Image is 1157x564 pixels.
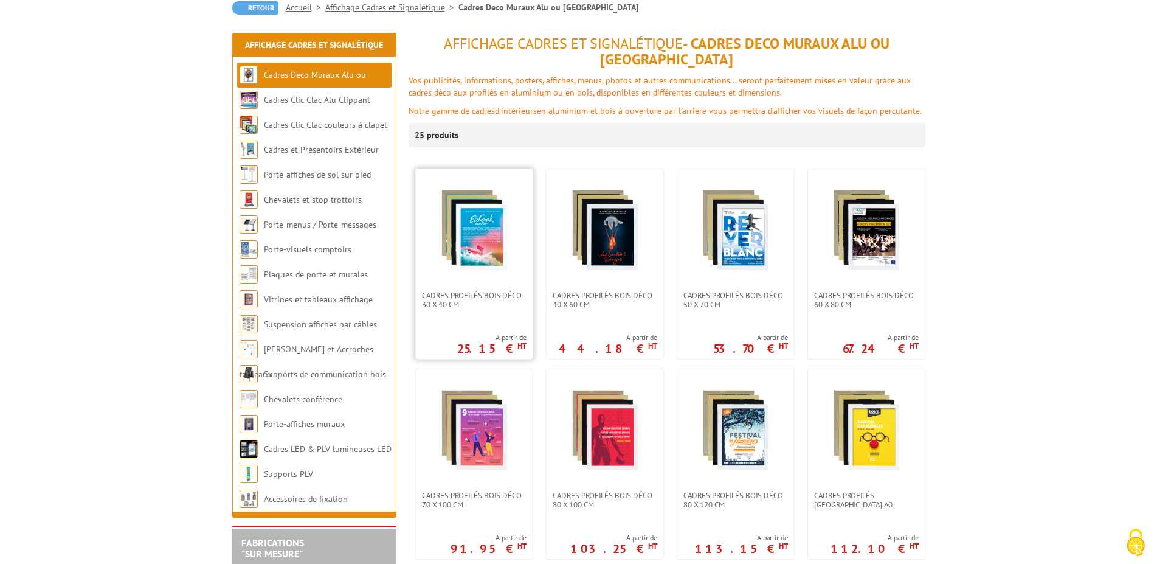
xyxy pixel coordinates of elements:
[264,244,351,255] a: Porte-visuels comptoirs
[264,493,348,504] a: Accessoires de fixation
[264,294,373,305] a: Vitrines et tableaux affichage
[241,537,304,560] a: FABRICATIONS"Sur Mesure"
[264,369,386,380] a: Supports de communication bois
[422,291,527,309] span: Cadres Profilés Bois Déco 30 x 40 cm
[409,75,911,98] font: Vos publicités, informations, posters, affiches, menus, photos et autres communications... seront...
[264,219,376,230] a: Porte-menus / Porte-messages
[264,468,313,479] a: Supports PLV
[264,419,345,430] a: Porte-affiches muraux
[240,165,258,184] img: Porte-affiches de sol sur pied
[432,388,517,473] img: Cadres Profilés Bois Déco 70 x 100 cm
[648,341,657,351] sup: HT
[695,545,788,552] p: 113.15 €
[457,345,527,352] p: 25.15 €
[240,390,258,408] img: Chevalets conférence
[451,545,527,552] p: 91.95 €
[517,541,527,551] sup: HT
[910,541,919,551] sup: HT
[1121,527,1151,558] img: Cookies (fenêtre modale)
[648,541,657,551] sup: HT
[562,187,648,273] img: Cadres Profilés Bois Déco 40 x 60 cm
[240,340,258,358] img: Cimaises et Accroches tableaux
[808,291,925,309] a: Cadres Profilés Bois Déco 60 x 80 cm
[240,415,258,433] img: Porte-affiches muraux
[240,141,258,159] img: Cadres et Présentoirs Extérieur
[1114,523,1157,564] button: Cookies (fenêtre modale)
[693,187,778,273] img: Cadres Profilés Bois Déco 50 x 70 cm
[457,333,527,343] span: A partir de
[547,291,663,309] a: Cadres Profilés Bois Déco 40 x 60 cm
[495,105,537,116] font: d'intérieurs
[559,345,657,352] p: 44.18 €
[831,545,919,552] p: 112.10 €
[240,69,366,105] a: Cadres Deco Muraux Alu ou [GEOGRAPHIC_DATA]
[553,291,657,309] span: Cadres Profilés Bois Déco 40 x 60 cm
[240,440,258,458] img: Cadres LED & PLV lumineuses LED
[240,66,258,84] img: Cadres Deco Muraux Alu ou Bois
[831,533,919,543] span: A partir de
[264,394,342,405] a: Chevalets conférence
[814,491,919,509] span: Cadres Profilés [GEOGRAPHIC_DATA] A0
[562,388,648,473] img: Cadres Profilés Bois Déco 80 x 100 cm
[713,333,788,343] span: A partir de
[677,491,794,509] a: Cadres Profilés Bois Déco 80 x 120 cm
[570,545,657,552] p: 103.25 €
[422,491,527,509] span: Cadres Profilés Bois Déco 70 x 100 cm
[824,187,909,273] img: Cadres Profilés Bois Déco 60 x 80 cm
[695,533,788,543] span: A partir de
[240,265,258,284] img: Plaques de porte et murales
[432,187,517,273] img: Cadres Profilés Bois Déco 30 x 40 cm
[683,491,788,509] span: Cadres Profilés Bois Déco 80 x 120 cm
[264,119,387,130] a: Cadres Clic-Clac couleurs à clapet
[537,105,922,116] font: en aluminium et bois à ouverture par l'arrière vous permettra d’afficher vos visuels de façon per...
[245,40,383,50] a: Affichage Cadres et Signalétique
[240,215,258,234] img: Porte-menus / Porte-messages
[458,1,639,13] li: Cadres Deco Muraux Alu ou [GEOGRAPHIC_DATA]
[409,105,495,116] font: Notre gamme de cadres
[264,194,362,205] a: Chevalets et stop trottoirs
[713,345,788,352] p: 53.70 €
[416,291,533,309] a: Cadres Profilés Bois Déco 30 x 40 cm
[264,144,379,155] a: Cadres et Présentoirs Extérieur
[325,2,458,13] a: Affichage Cadres et Signalétique
[779,341,788,351] sup: HT
[240,344,373,380] a: [PERSON_NAME] et Accroches tableaux
[240,315,258,333] img: Suspension affiches par câbles
[808,491,925,509] a: Cadres Profilés [GEOGRAPHIC_DATA] A0
[843,333,919,343] span: A partir de
[264,319,377,330] a: Suspension affiches par câbles
[553,491,657,509] span: Cadres Profilés Bois Déco 80 x 100 cm
[240,116,258,134] img: Cadres Clic-Clac couleurs à clapet
[779,541,788,551] sup: HT
[264,269,368,280] a: Plaques de porte et murales
[415,123,460,147] p: 25 produits
[232,1,278,15] a: Retour
[444,34,683,53] span: Affichage Cadres et Signalétique
[240,465,258,483] img: Supports PLV
[517,341,527,351] sup: HT
[286,2,325,13] a: Accueil
[693,388,778,473] img: Cadres Profilés Bois Déco 80 x 120 cm
[559,333,657,343] span: A partir de
[814,291,919,309] span: Cadres Profilés Bois Déco 60 x 80 cm
[824,388,909,473] img: Cadres Profilés Bois Déco A0
[240,290,258,308] img: Vitrines et tableaux affichage
[451,533,527,543] span: A partir de
[677,291,794,309] a: Cadres Profilés Bois Déco 50 x 70 cm
[240,240,258,259] img: Porte-visuels comptoirs
[570,533,657,543] span: A partir de
[843,345,919,352] p: 67.24 €
[264,169,371,180] a: Porte-affiches de sol sur pied
[910,341,919,351] sup: HT
[409,36,925,68] h1: - Cadres Deco Muraux Alu ou [GEOGRAPHIC_DATA]
[240,490,258,508] img: Accessoires de fixation
[240,190,258,209] img: Chevalets et stop trottoirs
[264,444,392,454] a: Cadres LED & PLV lumineuses LED
[683,291,788,309] span: Cadres Profilés Bois Déco 50 x 70 cm
[547,491,663,509] a: Cadres Profilés Bois Déco 80 x 100 cm
[264,94,370,105] a: Cadres Clic-Clac Alu Clippant
[416,491,533,509] a: Cadres Profilés Bois Déco 70 x 100 cm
